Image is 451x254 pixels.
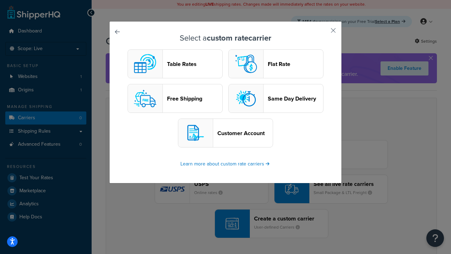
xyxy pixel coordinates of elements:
header: Customer Account [217,130,273,137]
header: Free Shipping [167,95,222,102]
img: sameday logo [232,84,260,113]
img: flat logo [232,50,260,78]
button: flat logoFlat Rate [228,49,323,78]
header: Flat Rate [268,61,323,67]
img: customerAccount logo [181,119,210,147]
header: Table Rates [167,61,222,67]
button: sameday logoSame Day Delivery [228,84,323,113]
a: Learn more about custom rate carriers [180,160,271,168]
button: custom logoTable Rates [128,49,223,78]
button: free logoFree Shipping [128,84,223,113]
img: custom logo [131,50,159,78]
h3: Select a [127,34,324,42]
strong: custom rate carrier [207,32,271,44]
img: free logo [131,84,159,113]
button: customerAccount logoCustomer Account [178,119,273,147]
header: Same Day Delivery [268,95,323,102]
